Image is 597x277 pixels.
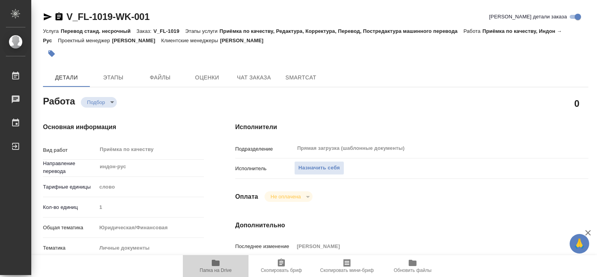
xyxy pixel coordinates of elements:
p: Этапы услуги [185,28,220,34]
button: Папка на Drive [183,255,248,277]
h2: Работа [43,94,75,108]
p: Тарифные единицы [43,183,97,191]
p: Направление перевода [43,160,97,175]
h4: Основная информация [43,122,204,132]
input: Пустое поле [294,241,559,252]
span: SmartCat [282,73,320,83]
button: Подбор [85,99,107,106]
button: Не оплачена [268,193,303,200]
span: [PERSON_NAME] детали заказа [489,13,567,21]
span: Обновить файлы [394,268,432,273]
div: Юридическая/Финансовая [97,221,204,234]
span: Назначить себя [298,164,340,173]
div: Подбор [81,97,117,108]
p: Вид работ [43,146,97,154]
h4: Оплата [235,192,258,201]
p: Исполнитель [235,165,294,173]
div: Подбор [265,191,313,202]
p: V_FL-1019 [154,28,185,34]
button: Скопировать бриф [248,255,314,277]
p: Работа [463,28,483,34]
p: Проектный менеджер [58,38,112,43]
p: Заказ: [136,28,153,34]
span: Этапы [95,73,132,83]
button: Скопировать ссылку [54,12,64,22]
p: Подразделение [235,145,294,153]
p: Кол-во единиц [43,203,97,211]
a: V_FL-1019-WK-001 [66,11,150,22]
span: Детали [48,73,85,83]
span: 🙏 [573,236,586,252]
p: Тематика [43,244,97,252]
p: Услуга [43,28,61,34]
span: Скопировать бриф [261,268,302,273]
span: Скопировать мини-бриф [320,268,374,273]
p: Общая тематика [43,224,97,232]
span: Чат заказа [235,73,273,83]
button: Скопировать ссылку для ЯМессенджера [43,12,52,22]
button: Добавить тэг [43,45,60,62]
span: Папка на Drive [200,268,232,273]
div: Личные документы [97,241,204,255]
p: Приёмка по качеству, Редактура, Корректура, Перевод, Постредактура машинного перевода [220,28,463,34]
div: слово [97,180,204,194]
button: Обновить файлы [380,255,445,277]
p: [PERSON_NAME] [220,38,269,43]
p: Последнее изменение [235,243,294,250]
button: Скопировать мини-бриф [314,255,380,277]
span: Файлы [141,73,179,83]
h2: 0 [574,97,579,110]
button: Назначить себя [294,161,344,175]
p: Клиентские менеджеры [161,38,220,43]
button: 🙏 [570,234,589,254]
h4: Исполнители [235,122,588,132]
h4: Дополнительно [235,221,588,230]
p: Перевод станд. несрочный [61,28,136,34]
p: [PERSON_NAME] [112,38,161,43]
span: Оценки [188,73,226,83]
input: Пустое поле [97,201,204,213]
